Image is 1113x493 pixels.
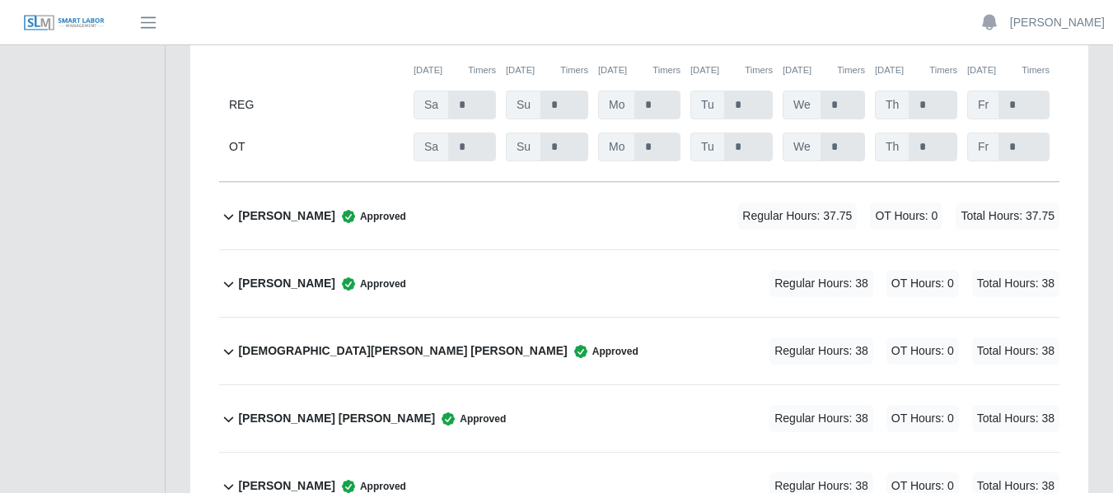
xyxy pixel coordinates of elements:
[238,410,435,427] b: [PERSON_NAME] [PERSON_NAME]
[972,270,1059,297] span: Total Hours: 38
[870,202,942,230] span: OT Hours: 0
[967,63,1050,77] div: [DATE]
[506,133,541,161] span: Su
[335,208,406,225] span: Approved
[1022,63,1050,77] button: Timers
[929,63,957,77] button: Timers
[414,133,449,161] span: Sa
[229,133,404,161] div: OT
[783,133,821,161] span: We
[219,250,1059,317] button: [PERSON_NAME] Approved Regular Hours: 38 OT Hours: 0 Total Hours: 38
[769,270,873,297] span: Regular Hours: 38
[506,91,541,119] span: Su
[967,91,999,119] span: Fr
[886,337,959,365] span: OT Hours: 0
[886,270,959,297] span: OT Hours: 0
[414,91,449,119] span: Sa
[219,183,1059,249] button: [PERSON_NAME] Approved Regular Hours: 37.75 OT Hours: 0 Total Hours: 37.75
[956,202,1059,230] span: Total Hours: 37.75
[769,405,873,432] span: Regular Hours: 38
[238,342,567,360] b: [DEMOGRAPHIC_DATA][PERSON_NAME] [PERSON_NAME]
[972,405,1059,432] span: Total Hours: 38
[335,276,406,292] span: Approved
[972,337,1059,365] span: Total Hours: 38
[967,133,999,161] span: Fr
[414,63,496,77] div: [DATE]
[783,63,865,77] div: [DATE]
[1010,14,1105,31] a: [PERSON_NAME]
[435,411,506,427] span: Approved
[23,14,105,32] img: SLM Logo
[598,91,635,119] span: Mo
[238,275,334,292] b: [PERSON_NAME]
[875,63,957,77] div: [DATE]
[238,207,334,225] b: [PERSON_NAME]
[652,63,680,77] button: Timers
[875,91,910,119] span: Th
[837,63,865,77] button: Timers
[690,63,773,77] div: [DATE]
[875,133,910,161] span: Th
[568,343,638,360] span: Approved
[886,405,959,432] span: OT Hours: 0
[598,133,635,161] span: Mo
[690,91,725,119] span: Tu
[506,63,588,77] div: [DATE]
[219,385,1059,452] button: [PERSON_NAME] [PERSON_NAME] Approved Regular Hours: 38 OT Hours: 0 Total Hours: 38
[560,63,588,77] button: Timers
[737,202,857,230] span: Regular Hours: 37.75
[468,63,496,77] button: Timers
[690,133,725,161] span: Tu
[598,63,680,77] div: [DATE]
[229,91,404,119] div: REG
[219,318,1059,384] button: [DEMOGRAPHIC_DATA][PERSON_NAME] [PERSON_NAME] Approved Regular Hours: 38 OT Hours: 0 Total Hours: 38
[783,91,821,119] span: We
[745,63,773,77] button: Timers
[769,337,873,365] span: Regular Hours: 38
